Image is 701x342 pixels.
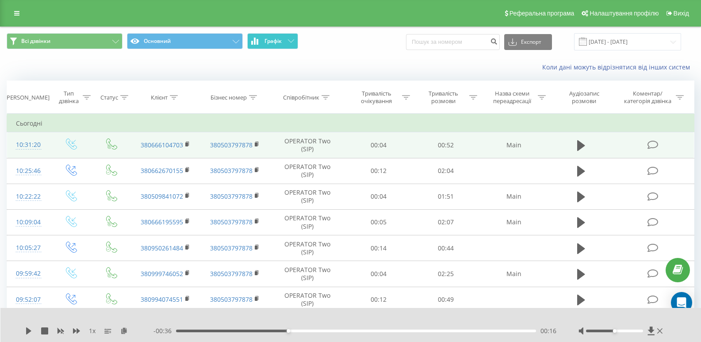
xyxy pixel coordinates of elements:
a: 380503797878 [210,192,253,200]
div: Співробітник [283,94,319,101]
div: Коментар/категорія дзвінка [622,90,674,105]
a: 380666104703 [141,141,183,149]
button: Експорт [504,34,552,50]
div: Клієнт [151,94,168,101]
a: 380503797878 [210,244,253,252]
td: 02:04 [412,158,479,184]
span: Налаштування профілю [590,10,659,17]
a: 380503797878 [210,218,253,226]
span: 00:16 [540,327,556,335]
div: Open Intercom Messenger [671,292,692,313]
div: 09:52:07 [16,291,41,308]
div: Accessibility label [287,329,290,333]
span: Всі дзвінки [21,38,50,45]
input: Пошук за номером [406,34,500,50]
div: 10:22:22 [16,188,41,205]
td: OPERATOR Two (SIP) [270,184,345,209]
a: 380503797878 [210,269,253,278]
button: Основний [127,33,243,49]
a: 380950261484 [141,244,183,252]
div: Бізнес номер [211,94,247,101]
button: Графік [247,33,298,49]
td: 00:04 [345,261,412,287]
a: 380503797878 [210,295,253,304]
td: Сьогодні [7,115,694,132]
td: 00:49 [412,287,479,312]
a: 380994074551 [141,295,183,304]
td: Main [479,184,549,209]
td: 00:04 [345,184,412,209]
div: Аудіозапис розмови [557,90,611,105]
span: Реферальна програма [509,10,575,17]
div: Accessibility label [613,329,616,333]
td: 00:52 [412,132,479,158]
div: 09:59:42 [16,265,41,282]
td: 00:44 [412,235,479,261]
td: 00:14 [345,235,412,261]
td: Main [479,209,549,235]
a: 380666195595 [141,218,183,226]
td: 00:12 [345,287,412,312]
td: OPERATOR Two (SIP) [270,261,345,287]
td: 01:51 [412,184,479,209]
a: 380662670155 [141,166,183,175]
div: Назва схеми переадресації [488,90,536,105]
span: Вихід [674,10,689,17]
a: 380503797878 [210,141,253,149]
a: 380509841072 [141,192,183,200]
td: 00:04 [345,132,412,158]
div: Статус [100,94,118,101]
div: Тип дзвінка [57,90,80,105]
td: OPERATOR Two (SIP) [270,235,345,261]
span: Графік [264,38,282,44]
div: Тривалість очікування [353,90,400,105]
a: 380999746052 [141,269,183,278]
div: Тривалість розмови [420,90,467,105]
td: 00:05 [345,209,412,235]
td: OPERATOR Two (SIP) [270,209,345,235]
div: 10:31:20 [16,136,41,154]
td: 02:07 [412,209,479,235]
div: 10:05:27 [16,239,41,257]
div: [PERSON_NAME] [5,94,50,101]
td: Main [479,261,549,287]
td: 02:25 [412,261,479,287]
button: Всі дзвінки [7,33,123,49]
td: 00:12 [345,158,412,184]
span: 1 x [89,327,96,335]
td: OPERATOR Two (SIP) [270,287,345,312]
td: OPERATOR Two (SIP) [270,132,345,158]
div: 10:09:04 [16,214,41,231]
a: 380503797878 [210,166,253,175]
span: - 00:36 [153,327,176,335]
td: Main [479,132,549,158]
div: 10:25:46 [16,162,41,180]
td: OPERATOR Two (SIP) [270,158,345,184]
a: Коли дані можуть відрізнятися вiд інших систем [542,63,694,71]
